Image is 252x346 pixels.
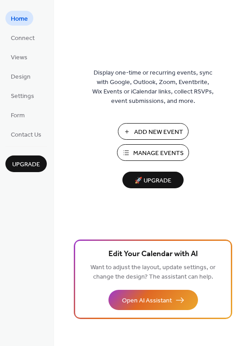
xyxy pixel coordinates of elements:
[11,34,35,43] span: Connect
[5,30,40,45] a: Connect
[12,160,40,169] span: Upgrade
[5,49,33,64] a: Views
[134,128,183,137] span: Add New Event
[5,11,33,26] a: Home
[11,111,25,120] span: Form
[11,53,27,62] span: Views
[5,69,36,84] a: Design
[118,123,189,140] button: Add New Event
[5,155,47,172] button: Upgrade
[117,144,189,161] button: Manage Events
[11,72,31,82] span: Design
[11,14,28,24] span: Home
[92,68,214,106] span: Display one-time or recurring events, sync with Google, Outlook, Zoom, Eventbrite, Wix Events or ...
[11,92,34,101] span: Settings
[5,127,47,142] a: Contact Us
[11,130,41,140] span: Contact Us
[128,175,178,187] span: 🚀 Upgrade
[90,262,216,283] span: Want to adjust the layout, update settings, or change the design? The assistant can help.
[122,172,184,188] button: 🚀 Upgrade
[133,149,184,158] span: Manage Events
[108,248,198,261] span: Edit Your Calendar with AI
[5,88,40,103] a: Settings
[122,296,172,306] span: Open AI Assistant
[108,290,198,310] button: Open AI Assistant
[5,107,30,122] a: Form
